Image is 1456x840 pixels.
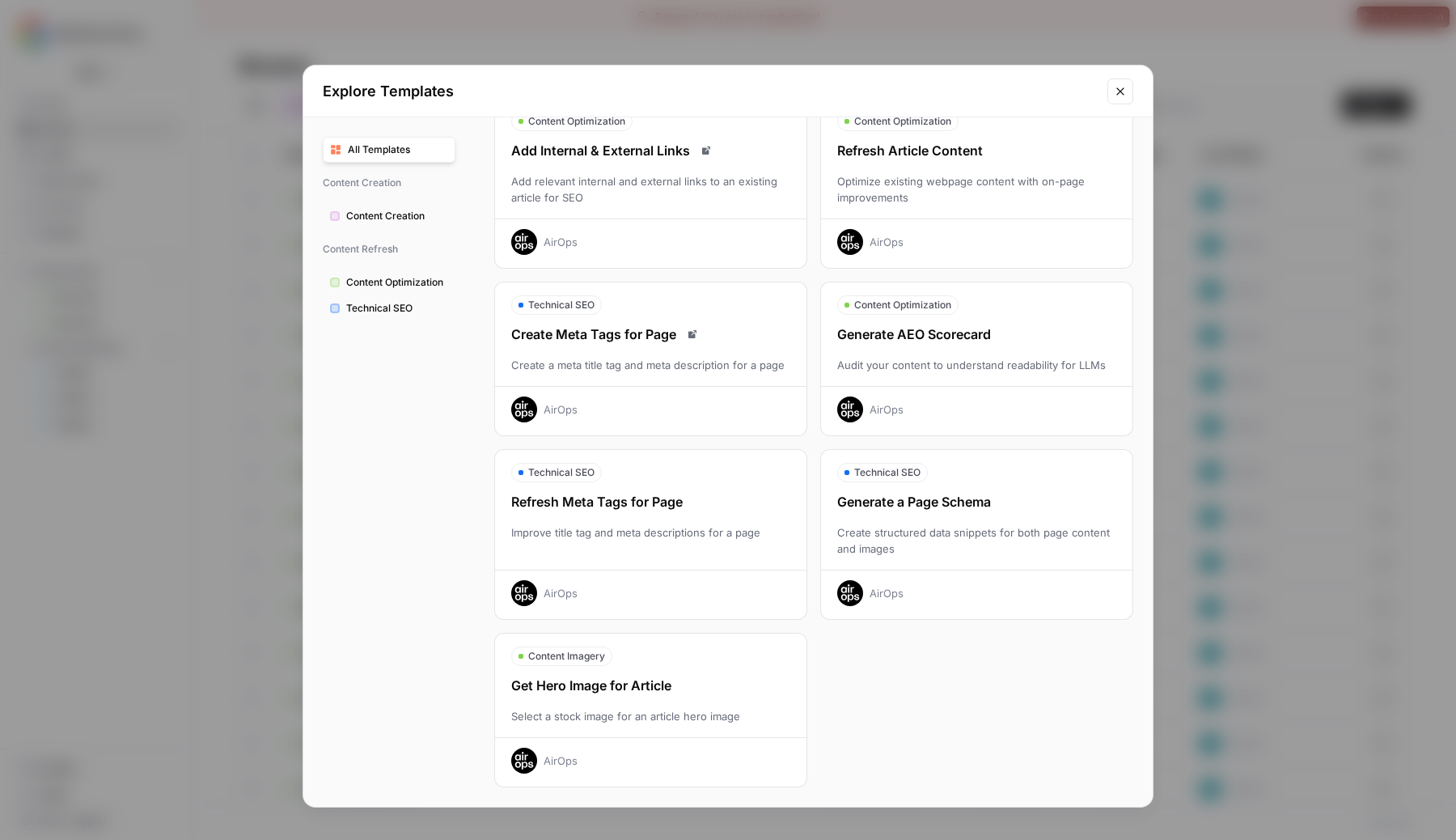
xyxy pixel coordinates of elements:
[494,449,807,620] button: Technical SEORefresh Meta Tags for PageImprove title tag and meta descriptions for a pageAirOps
[1107,78,1133,104] button: Close modal
[820,449,1133,620] button: Technical SEOGenerate a Page SchemaCreate structured data snippets for both page content and imag...
[854,114,951,129] span: Content Optimization
[544,585,578,601] div: AirOps
[821,492,1132,511] div: Generate a Page Schema
[495,357,806,373] div: Create a meta title tag and meta description for a page
[821,173,1132,206] div: Optimize existing webpage content with on-page improvements
[495,141,806,160] div: Add Internal & External Links
[495,492,806,511] div: Refresh Meta Tags for Page
[870,401,904,418] div: AirOps
[495,325,806,344] div: Create Meta Tags for Page
[323,80,1098,103] h2: Explore Templates
[820,98,1133,269] button: Content OptimizationRefresh Article ContentOptimize existing webpage content with on-page improve...
[544,753,578,769] div: AirOps
[683,325,702,344] a: Read docs
[821,357,1132,373] div: Audit your content to understand readability for LLMs
[820,282,1133,436] button: Content OptimizationGenerate AEO ScorecardAudit your content to understand readability for LLMsAi...
[323,169,455,197] span: Content Creation
[495,173,806,206] div: Add relevant internal and external links to an existing article for SEO
[346,209,448,223] span: Content Creation
[323,269,455,295] button: Content Optimization
[323,203,455,229] button: Content Creation
[323,137,455,163] button: All Templates
[528,298,595,312] span: Technical SEO
[323,235,455,263] span: Content Refresh
[821,524,1132,557] div: Create structured data snippets for both page content and images
[544,401,578,418] div: AirOps
[821,325,1132,344] div: Generate AEO Scorecard
[528,114,625,129] span: Content Optimization
[495,524,806,557] div: Improve title tag and meta descriptions for a page
[323,295,455,321] button: Technical SEO
[494,282,807,436] button: Technical SEOCreate Meta Tags for PageRead docsCreate a meta title tag and meta description for a...
[348,142,448,157] span: All Templates
[528,465,595,480] span: Technical SEO
[870,234,904,250] div: AirOps
[821,141,1132,160] div: Refresh Article Content
[544,234,578,250] div: AirOps
[346,301,448,316] span: Technical SEO
[494,98,807,269] button: Content OptimizationAdd Internal & External LinksRead docsAdd relevant internal and external link...
[870,585,904,601] div: AirOps
[854,298,951,312] span: Content Optimization
[495,708,806,724] div: Select a stock image for an article hero image
[696,141,716,160] a: Read docs
[494,633,807,787] button: Content ImageryGet Hero Image for ArticleSelect a stock image for an article hero imageAirOps
[528,649,605,664] span: Content Imagery
[495,676,806,695] div: Get Hero Image for Article
[346,275,448,290] span: Content Optimization
[854,465,921,480] span: Technical SEO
